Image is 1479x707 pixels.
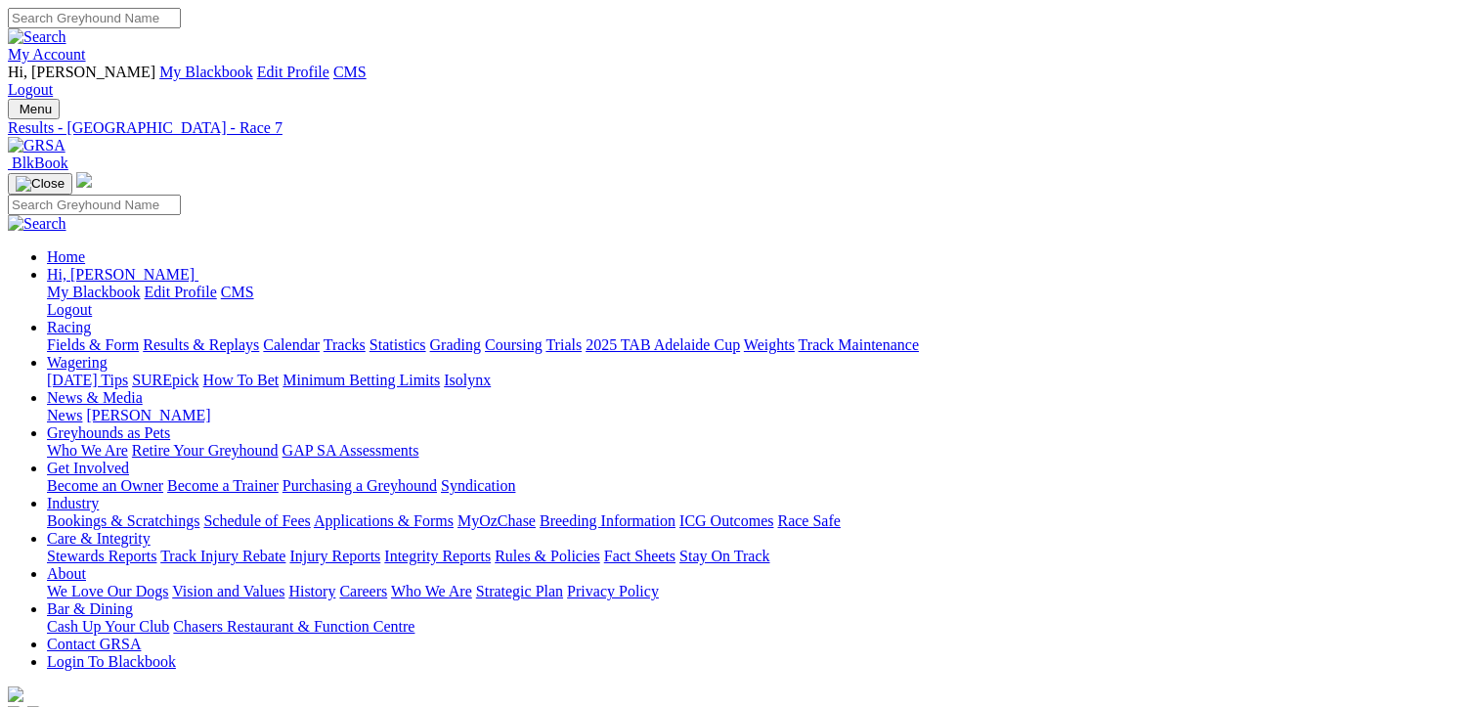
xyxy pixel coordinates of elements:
a: Fact Sheets [604,548,675,564]
a: Statistics [370,336,426,353]
a: Become an Owner [47,477,163,494]
div: About [47,583,1471,600]
a: Logout [8,81,53,98]
a: Race Safe [777,512,840,529]
a: Wagering [47,354,108,371]
a: Breeding Information [540,512,675,529]
input: Search [8,8,181,28]
a: Track Maintenance [799,336,919,353]
a: How To Bet [203,372,280,388]
span: Menu [20,102,52,116]
a: Tracks [324,336,366,353]
a: My Account [8,46,86,63]
a: Integrity Reports [384,548,491,564]
a: Who We Are [391,583,472,599]
a: News & Media [47,389,143,406]
div: Industry [47,512,1471,530]
a: Syndication [441,477,515,494]
input: Search [8,195,181,215]
a: BlkBook [8,155,68,171]
span: Hi, [PERSON_NAME] [47,266,195,283]
a: Cash Up Your Club [47,618,169,635]
div: Wagering [47,372,1471,389]
a: MyOzChase [457,512,536,529]
img: Close [16,176,65,192]
a: Vision and Values [172,583,284,599]
a: Minimum Betting Limits [283,372,440,388]
a: Rules & Policies [495,548,600,564]
a: Calendar [263,336,320,353]
a: SUREpick [132,372,198,388]
a: Injury Reports [289,548,380,564]
a: Purchasing a Greyhound [283,477,437,494]
a: Who We Are [47,442,128,459]
a: Care & Integrity [47,530,151,547]
div: Greyhounds as Pets [47,442,1471,460]
a: Grading [430,336,481,353]
a: Home [47,248,85,265]
span: BlkBook [12,155,68,171]
img: logo-grsa-white.png [76,172,92,188]
a: 2025 TAB Adelaide Cup [586,336,740,353]
a: Login To Blackbook [47,653,176,670]
a: Results - [GEOGRAPHIC_DATA] - Race 7 [8,119,1471,137]
div: Racing [47,336,1471,354]
div: Hi, [PERSON_NAME] [47,284,1471,319]
a: Become a Trainer [167,477,279,494]
a: Fields & Form [47,336,139,353]
a: Bar & Dining [47,600,133,617]
a: Careers [339,583,387,599]
a: Applications & Forms [314,512,454,529]
a: Track Injury Rebate [160,548,285,564]
a: [DATE] Tips [47,372,128,388]
img: GRSA [8,137,65,155]
a: Contact GRSA [47,636,141,652]
a: Edit Profile [257,64,329,80]
a: News [47,407,82,423]
a: Logout [47,301,92,318]
a: CMS [333,64,367,80]
button: Toggle navigation [8,173,72,195]
a: Schedule of Fees [203,512,310,529]
span: Hi, [PERSON_NAME] [8,64,155,80]
a: Retire Your Greyhound [132,442,279,459]
div: News & Media [47,407,1471,424]
div: Get Involved [47,477,1471,495]
a: Bookings & Scratchings [47,512,199,529]
a: Stewards Reports [47,548,156,564]
a: GAP SA Assessments [283,442,419,459]
a: Stay On Track [679,548,769,564]
a: Trials [545,336,582,353]
img: Search [8,28,66,46]
a: About [47,565,86,582]
a: ICG Outcomes [679,512,773,529]
div: Bar & Dining [47,618,1471,636]
a: Greyhounds as Pets [47,424,170,441]
div: My Account [8,64,1471,99]
a: [PERSON_NAME] [86,407,210,423]
a: Industry [47,495,99,511]
a: Edit Profile [145,284,217,300]
a: My Blackbook [47,284,141,300]
a: Privacy Policy [567,583,659,599]
a: CMS [221,284,254,300]
button: Toggle navigation [8,99,60,119]
a: Chasers Restaurant & Function Centre [173,618,414,635]
a: Racing [47,319,91,335]
img: logo-grsa-white.png [8,686,23,702]
a: Results & Replays [143,336,259,353]
a: We Love Our Dogs [47,583,168,599]
div: Care & Integrity [47,548,1471,565]
a: Hi, [PERSON_NAME] [47,266,198,283]
img: Search [8,215,66,233]
a: My Blackbook [159,64,253,80]
a: History [288,583,335,599]
a: Weights [744,336,795,353]
a: Get Involved [47,460,129,476]
a: Coursing [485,336,543,353]
a: Isolynx [444,372,491,388]
a: Strategic Plan [476,583,563,599]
